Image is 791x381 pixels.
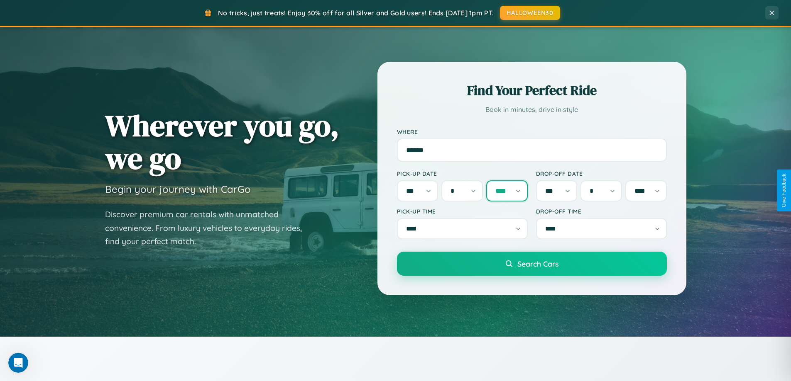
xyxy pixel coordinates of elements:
[105,109,339,175] h1: Wherever you go, we go
[781,174,787,207] div: Give Feedback
[8,353,28,373] iframe: Intercom live chat
[517,259,558,268] span: Search Cars
[397,128,667,135] label: Where
[500,6,560,20] button: HALLOWEEN30
[536,208,667,215] label: Drop-off Time
[397,252,667,276] button: Search Cars
[536,170,667,177] label: Drop-off Date
[397,170,528,177] label: Pick-up Date
[397,104,667,116] p: Book in minutes, drive in style
[397,208,528,215] label: Pick-up Time
[397,81,667,99] h2: Find Your Perfect Ride
[105,208,313,248] p: Discover premium car rentals with unmatched convenience. From luxury vehicles to everyday rides, ...
[218,9,494,17] span: No tricks, just treats! Enjoy 30% off for all Silver and Gold users! Ends [DATE] 1pm PT.
[105,183,251,195] h3: Begin your journey with CarGo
